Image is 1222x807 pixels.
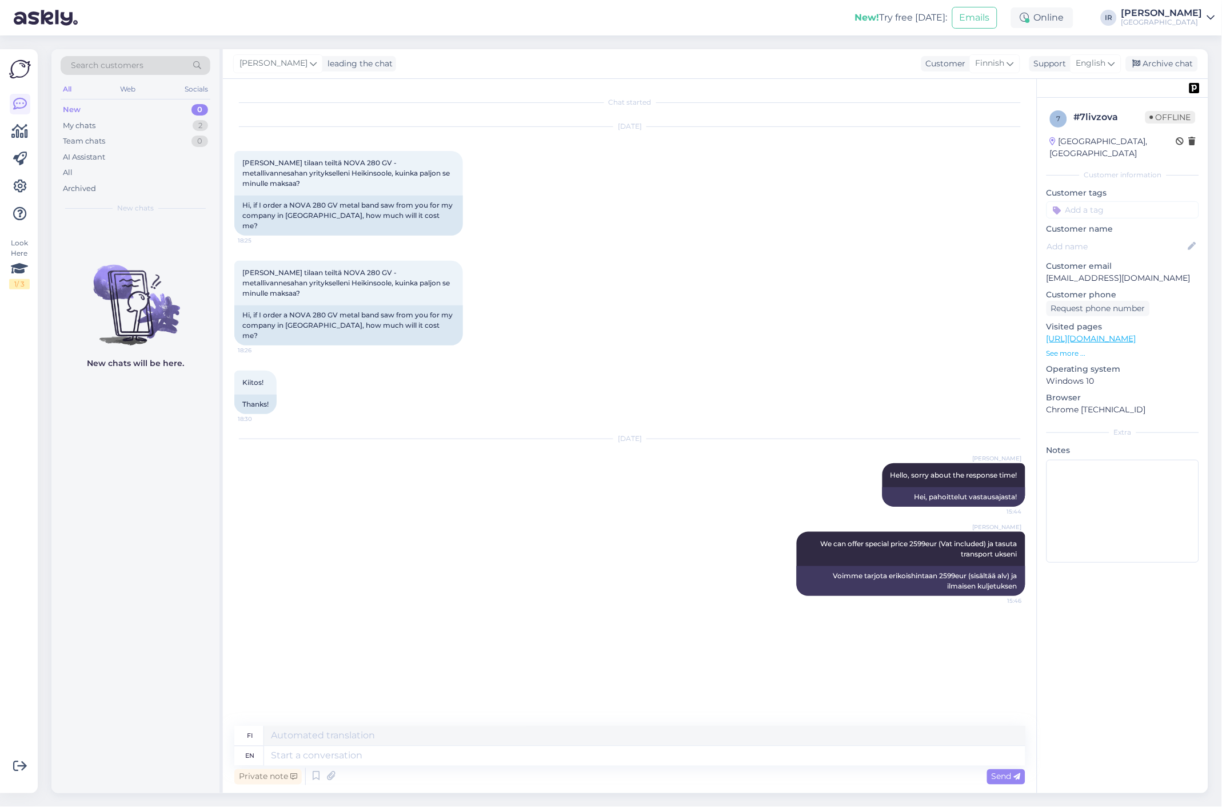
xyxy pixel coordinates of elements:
[242,158,452,188] span: [PERSON_NAME] tilaan teiltä NOVA 280 GV -metallivannesahan yritykselleni Heikinsoole, kuinka palj...
[855,11,948,25] div: Try free [DATE]:
[979,597,1022,605] span: 15:46
[1047,404,1199,416] p: Chrome [TECHNICAL_ID]
[242,378,263,387] span: Kiitos!
[1057,114,1061,123] span: 7
[797,566,1025,596] div: Voimme tarjota erikoishintaan 2599eur (sisältää alv) ja ilmaisen kuljetuksen
[1047,272,1199,284] p: [EMAIL_ADDRESS][DOMAIN_NAME]
[921,58,966,70] div: Customer
[979,507,1022,516] span: 15:44
[117,203,154,213] span: New chats
[9,279,30,289] div: 1 / 3
[63,167,73,178] div: All
[182,82,210,97] div: Socials
[1011,7,1073,28] div: Online
[1047,375,1199,387] p: Windows 10
[1047,240,1186,253] input: Add name
[1101,10,1117,26] div: IR
[1121,9,1215,27] a: [PERSON_NAME][GEOGRAPHIC_DATA]
[63,183,96,194] div: Archived
[191,136,208,147] div: 0
[1050,136,1176,160] div: [GEOGRAPHIC_DATA], [GEOGRAPHIC_DATA]
[234,196,463,236] div: Hi, if I order a NOVA 280 GV metal band saw from you for my company in [GEOGRAPHIC_DATA], how muc...
[247,726,253,746] div: fi
[234,769,302,785] div: Private note
[246,746,255,766] div: en
[71,59,143,71] span: Search customers
[1189,83,1200,93] img: pd
[1047,223,1199,235] p: Customer name
[234,97,1025,108] div: Chat started
[855,12,880,23] b: New!
[1145,111,1196,124] span: Offline
[1047,427,1199,438] div: Extra
[1074,110,1145,124] div: # 7livzova
[193,120,208,132] div: 2
[882,487,1025,507] div: Hei, pahoittelut vastausajasta!
[1047,201,1199,218] input: Add a tag
[1047,260,1199,272] p: Customer email
[61,82,74,97] div: All
[1047,301,1150,316] div: Request phone number
[1047,187,1199,199] p: Customer tags
[9,58,31,80] img: Askly Logo
[1047,289,1199,301] p: Customer phone
[1047,333,1136,344] a: [URL][DOMAIN_NAME]
[976,57,1005,70] span: Finnish
[234,434,1025,444] div: [DATE]
[1029,58,1067,70] div: Support
[238,346,281,355] span: 18:26
[1047,392,1199,404] p: Browser
[63,104,81,116] div: New
[1047,363,1199,375] p: Operating system
[118,82,138,97] div: Web
[1126,56,1198,71] div: Archive chat
[323,58,393,70] div: leading the chat
[63,136,105,147] div: Team chats
[191,104,208,116] div: 0
[234,121,1025,132] div: [DATE]
[1047,444,1199,456] p: Notes
[242,268,452,297] span: [PERSON_NAME] tilaan teiltä NOVA 280 GV -metallivannesahan yritykselleni Heikinsoole, kuinka palj...
[1047,170,1199,180] div: Customer information
[87,357,184,369] p: New chats will be here.
[1121,9,1203,18] div: [PERSON_NAME]
[1121,18,1203,27] div: [GEOGRAPHIC_DATA]
[973,454,1022,463] span: [PERSON_NAME]
[63,120,95,132] div: My chats
[238,236,281,245] span: 18:25
[1047,348,1199,359] p: See more ...
[952,7,997,29] button: Emails
[973,523,1022,531] span: [PERSON_NAME]
[890,471,1017,479] span: Hello, sorry about the response time!
[234,395,277,414] div: Thanks!
[992,772,1021,782] span: Send
[234,305,463,345] div: Hi, if I order a NOVA 280 GV metal band saw from you for my company in [GEOGRAPHIC_DATA], how muc...
[821,539,1019,558] span: We can offer special price 2599eur (Vat included) ja tasuta transport ukseni
[9,238,30,289] div: Look Here
[63,152,105,163] div: AI Assistant
[51,244,219,347] img: No chats
[1047,321,1199,333] p: Visited pages
[239,57,308,70] span: [PERSON_NAME]
[238,415,281,423] span: 18:30
[1076,57,1106,70] span: English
